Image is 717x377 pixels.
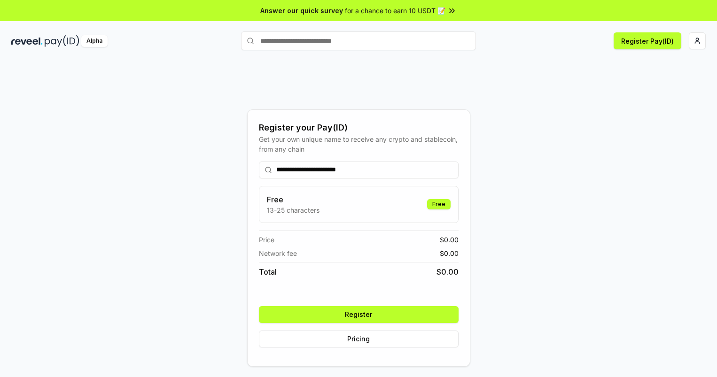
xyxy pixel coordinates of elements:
[436,266,459,277] span: $ 0.00
[440,235,459,245] span: $ 0.00
[259,235,274,245] span: Price
[614,32,681,49] button: Register Pay(ID)
[345,6,445,15] span: for a chance to earn 10 USDT 📝
[259,248,297,258] span: Network fee
[260,6,343,15] span: Answer our quick survey
[259,331,459,347] button: Pricing
[440,248,459,258] span: $ 0.00
[259,306,459,323] button: Register
[11,35,43,47] img: reveel_dark
[259,134,459,154] div: Get your own unique name to receive any crypto and stablecoin, from any chain
[81,35,108,47] div: Alpha
[259,266,277,277] span: Total
[267,205,320,215] p: 13-25 characters
[45,35,79,47] img: pay_id
[427,199,451,209] div: Free
[267,194,320,205] h3: Free
[259,121,459,134] div: Register your Pay(ID)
